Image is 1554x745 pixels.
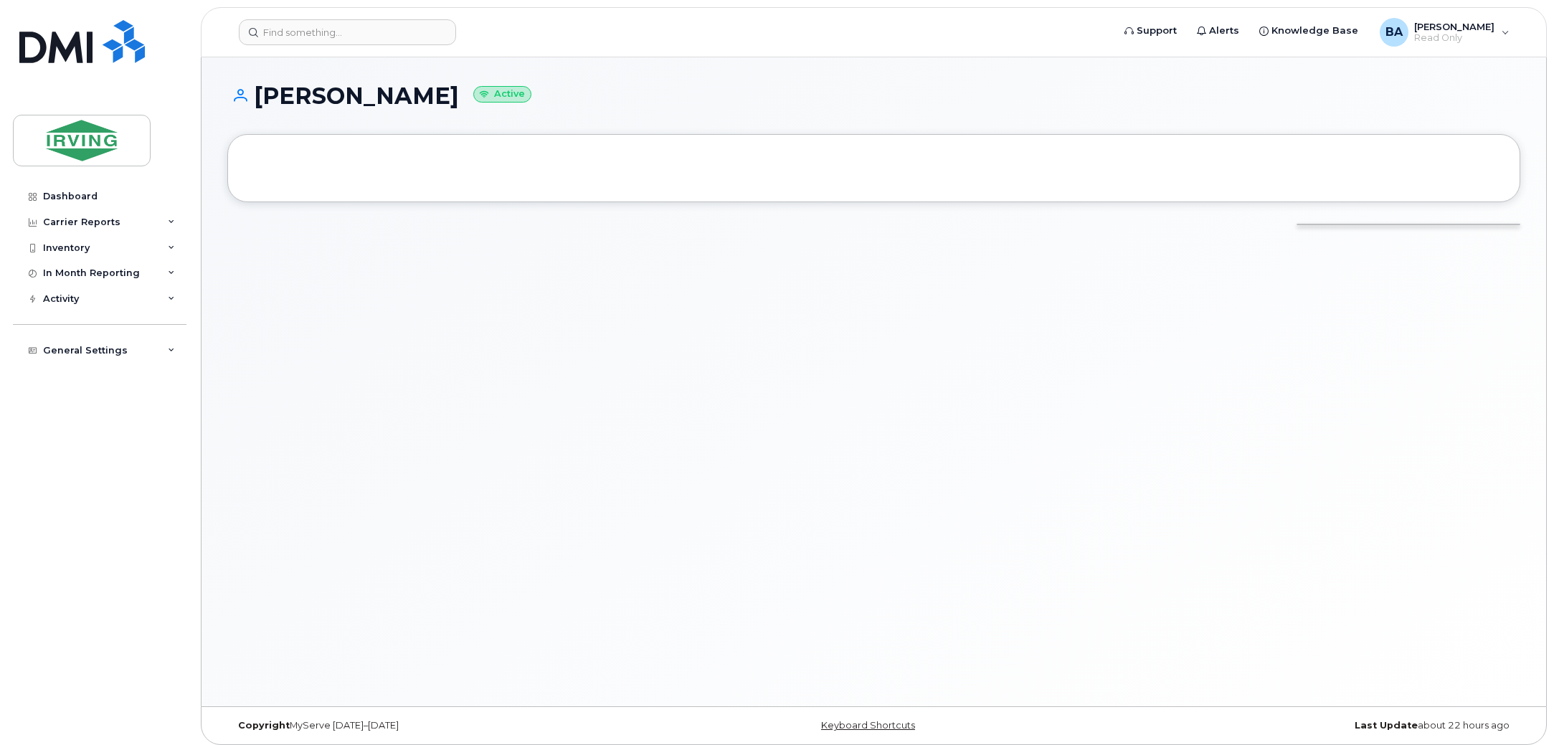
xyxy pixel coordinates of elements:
[473,86,531,103] small: Active
[227,720,658,731] div: MyServe [DATE]–[DATE]
[227,83,1520,108] h1: [PERSON_NAME]
[238,720,290,731] strong: Copyright
[1089,720,1520,731] div: about 22 hours ago
[821,720,915,731] a: Keyboard Shortcuts
[1355,720,1418,731] strong: Last Update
